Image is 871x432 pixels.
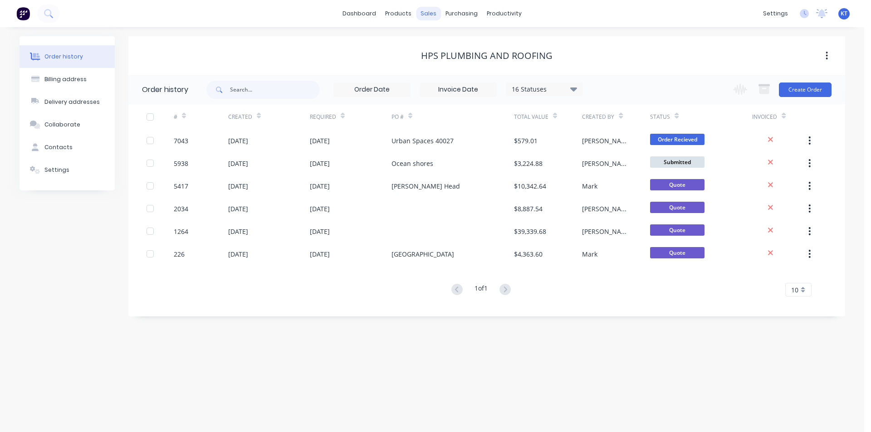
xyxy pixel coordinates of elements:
div: Ocean shores [391,159,433,168]
span: Quote [650,202,705,213]
button: Contacts [20,136,115,159]
div: 1264 [174,227,188,236]
div: purchasing [441,7,482,20]
div: Mark [582,181,597,191]
div: [DATE] [310,136,330,146]
span: Order Recieved [650,134,705,145]
div: products [381,7,416,20]
input: Search... [230,81,320,99]
div: Status [650,113,670,121]
div: Status [650,104,752,129]
div: [PERSON_NAME] [582,136,632,146]
div: # [174,104,228,129]
div: [DATE] [310,227,330,236]
div: [DATE] [310,159,330,168]
div: [DATE] [228,136,248,146]
div: 16 Statuses [506,84,582,94]
div: $3,224.88 [514,159,543,168]
div: 7043 [174,136,188,146]
div: Delivery addresses [44,98,100,106]
div: [DATE] [310,204,330,214]
div: $4,363.60 [514,249,543,259]
div: Created By [582,104,650,129]
button: Billing address [20,68,115,91]
div: Urban Spaces 40027 [391,136,454,146]
div: [DATE] [228,204,248,214]
div: HPS Plumbing and Roofing [421,50,553,61]
div: Order history [142,84,188,95]
div: 2034 [174,204,188,214]
div: Invoiced [752,104,807,129]
div: [DATE] [228,181,248,191]
div: Contacts [44,143,73,151]
button: Collaborate [20,113,115,136]
span: 10 [791,285,798,295]
div: Collaborate [44,121,80,129]
span: KT [841,10,847,18]
div: Settings [44,166,69,174]
span: Quote [650,224,705,236]
div: Created [228,113,252,121]
div: Created By [582,113,614,121]
div: Required [310,104,391,129]
div: Required [310,113,336,121]
div: Invoiced [752,113,777,121]
div: PO # [391,104,514,129]
div: $39,339.68 [514,227,546,236]
div: 5938 [174,159,188,168]
div: $579.01 [514,136,538,146]
div: productivity [482,7,526,20]
div: Total Value [514,104,582,129]
div: Mark [582,249,597,259]
button: Settings [20,159,115,181]
div: Created [228,104,310,129]
div: [PERSON_NAME] Head [391,181,460,191]
div: $10,342.64 [514,181,546,191]
div: PO # [391,113,404,121]
div: 5417 [174,181,188,191]
input: Invoice Date [420,83,496,97]
div: [DATE] [310,249,330,259]
div: [DATE] [228,227,248,236]
div: # [174,113,177,121]
div: 1 of 1 [475,283,488,296]
span: Submitted [650,156,705,168]
div: [DATE] [228,159,248,168]
div: [PERSON_NAME] [582,204,632,214]
input: Order Date [334,83,410,97]
div: sales [416,7,441,20]
div: $8,887.54 [514,204,543,214]
div: Order history [44,53,83,61]
span: Quote [650,247,705,258]
div: [GEOGRAPHIC_DATA] [391,249,454,259]
img: Factory [16,7,30,20]
a: dashboard [338,7,381,20]
button: Create Order [779,83,832,97]
div: [PERSON_NAME] [582,227,632,236]
div: Billing address [44,75,87,83]
button: Order history [20,45,115,68]
button: Delivery addresses [20,91,115,113]
div: Total Value [514,113,548,121]
div: 226 [174,249,185,259]
div: [PERSON_NAME] [582,159,632,168]
div: settings [758,7,793,20]
div: [DATE] [228,249,248,259]
div: [DATE] [310,181,330,191]
span: Quote [650,179,705,190]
